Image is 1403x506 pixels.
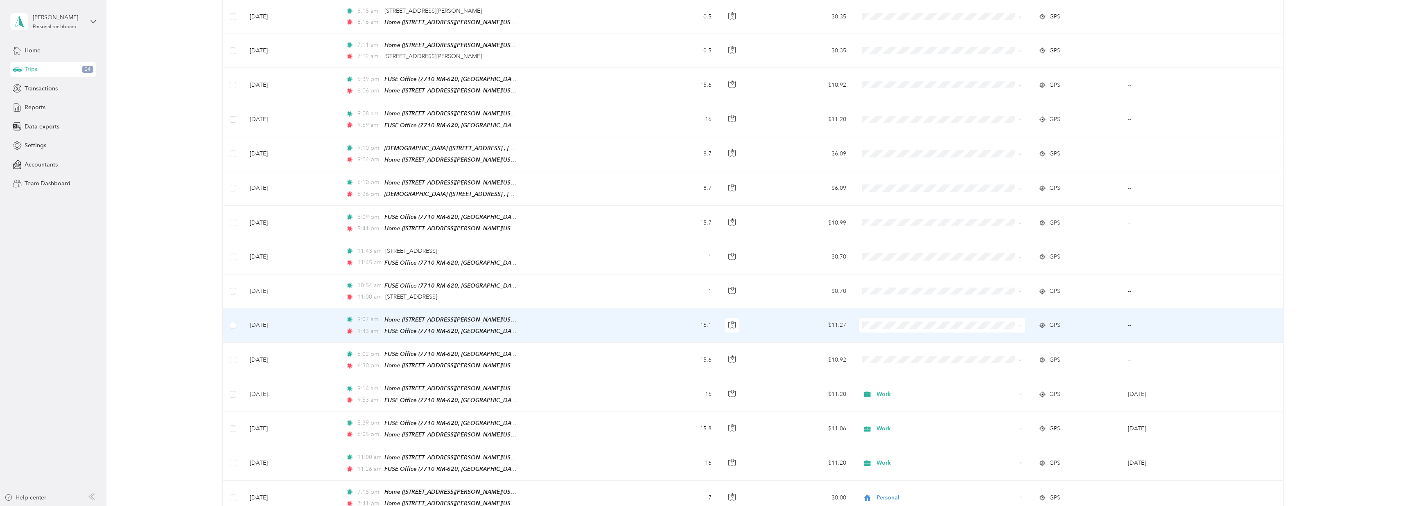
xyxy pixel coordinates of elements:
span: GPS [1049,46,1060,55]
td: $11.20 [763,102,853,137]
td: 15.6 [634,68,718,102]
td: $6.09 [763,171,853,206]
span: GPS [1049,184,1060,193]
span: Team Dashboard [25,179,70,188]
td: [DATE] [243,308,339,343]
span: Work [877,390,1016,399]
span: GPS [1049,149,1060,158]
span: 10:54 am [357,281,381,290]
td: [DATE] [243,377,339,412]
span: 9:14 am [357,384,381,393]
td: 16 [634,102,718,137]
span: Home ([STREET_ADDRESS][PERSON_NAME][US_STATE]) [384,225,532,232]
span: 7:11 am [357,40,381,49]
span: Home ([STREET_ADDRESS][PERSON_NAME][US_STATE]) [384,19,532,26]
span: 6:10 pm [357,178,381,187]
span: GPS [1049,493,1060,502]
span: Accountants [25,160,58,169]
td: $10.99 [763,206,853,240]
span: 11:26 am [357,465,381,474]
span: [STREET_ADDRESS][PERSON_NAME] [384,7,482,14]
span: Home ([STREET_ADDRESS][PERSON_NAME][US_STATE]) [384,362,532,369]
td: -- [1121,206,1238,240]
span: FUSE Office (7710 RM-620, [GEOGRAPHIC_DATA], [GEOGRAPHIC_DATA]) [384,466,581,472]
span: FUSE Office (7710 RM-620, [GEOGRAPHIC_DATA], [GEOGRAPHIC_DATA]) [384,282,581,289]
td: -- [1121,34,1238,68]
td: -- [1121,240,1238,274]
span: Work [877,459,1016,468]
span: Home ([STREET_ADDRESS][PERSON_NAME][US_STATE]) [384,156,532,163]
span: FUSE Office (7710 RM-620, [GEOGRAPHIC_DATA], [GEOGRAPHIC_DATA]) [384,76,581,83]
button: Help center [5,493,46,502]
span: GPS [1049,81,1060,90]
span: 11:43 am [357,247,382,256]
span: 9:07 am [357,315,381,324]
span: FUSE Office (7710 RM-620, [GEOGRAPHIC_DATA], [GEOGRAPHIC_DATA]) [384,259,581,266]
td: [DATE] [243,206,339,240]
span: Home ([STREET_ADDRESS][PERSON_NAME][US_STATE]) [384,87,532,94]
span: FUSE Office (7710 RM-620, [GEOGRAPHIC_DATA], [GEOGRAPHIC_DATA]) [384,351,581,358]
span: 9:24 pm [357,155,381,164]
span: 9:43 am [357,327,381,336]
span: 11:00 am [357,453,381,462]
td: -- [1121,308,1238,343]
span: Settings [25,141,46,150]
span: 6:26 pm [357,190,381,199]
td: $10.92 [763,68,853,102]
span: Personal [877,493,1016,502]
span: FUSE Office (7710 RM-620, [GEOGRAPHIC_DATA], [GEOGRAPHIC_DATA]) [384,397,581,404]
td: 8.7 [634,171,718,206]
span: Data exports [25,122,59,131]
iframe: Everlance-gr Chat Button Frame [1357,460,1403,506]
span: 24 [82,66,93,73]
span: 8:16 am [357,18,381,27]
td: $11.27 [763,308,853,343]
span: GPS [1049,252,1060,261]
td: 0.5 [634,34,718,68]
span: Home ([STREET_ADDRESS][PERSON_NAME][US_STATE]) [384,316,532,323]
td: Sep 2025 [1121,446,1238,481]
td: 15.8 [634,412,718,446]
td: [DATE] [243,137,339,171]
td: 16.1 [634,308,718,343]
span: GPS [1049,218,1060,227]
div: Personal dashboard [33,25,77,29]
span: [STREET_ADDRESS][PERSON_NAME] [384,53,482,60]
span: [STREET_ADDRESS] [385,293,437,300]
div: [PERSON_NAME] [33,13,84,22]
td: 1 [634,240,718,274]
span: 8:15 am [357,7,381,16]
td: $11.20 [763,377,853,412]
span: GPS [1049,12,1060,21]
td: [DATE] [243,446,339,481]
td: 15.6 [634,343,718,377]
td: [DATE] [243,274,339,308]
span: 9:10 pm [357,144,381,153]
span: 11:00 am [357,292,382,301]
span: Home ([STREET_ADDRESS][PERSON_NAME][US_STATE]) [384,488,532,495]
td: -- [1121,68,1238,102]
td: $6.09 [763,137,853,171]
td: $0.70 [763,274,853,308]
span: Work [877,424,1016,433]
td: Sep 2025 [1121,412,1238,446]
td: 8.7 [634,137,718,171]
span: GPS [1049,355,1060,364]
td: [DATE] [243,34,339,68]
span: GPS [1049,459,1060,468]
span: GPS [1049,115,1060,124]
td: [DATE] [243,240,339,274]
span: FUSE Office (7710 RM-620, [GEOGRAPHIC_DATA], [GEOGRAPHIC_DATA]) [384,328,581,335]
td: -- [1121,137,1238,171]
span: 5:39 pm [357,418,381,427]
span: FUSE Office (7710 RM-620, [GEOGRAPHIC_DATA], [GEOGRAPHIC_DATA]) [384,420,581,427]
span: FUSE Office (7710 RM-620, [GEOGRAPHIC_DATA], [GEOGRAPHIC_DATA]) [384,214,581,220]
span: 5:39 pm [357,75,381,84]
span: GPS [1049,424,1060,433]
td: -- [1121,343,1238,377]
span: FUSE Office (7710 RM-620, [GEOGRAPHIC_DATA], [GEOGRAPHIC_DATA]) [384,122,581,129]
td: 16 [634,446,718,481]
span: Home ([STREET_ADDRESS][PERSON_NAME][US_STATE]) [384,42,532,49]
span: 7:15 pm [357,488,381,497]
